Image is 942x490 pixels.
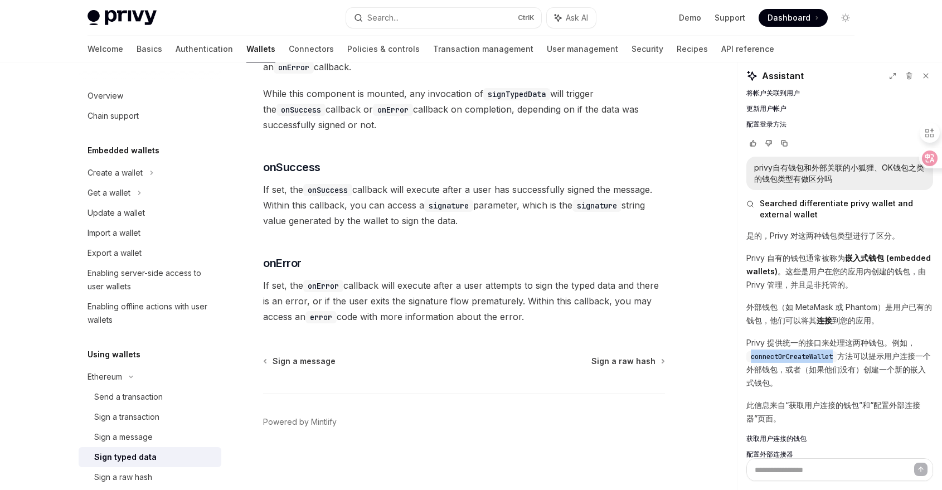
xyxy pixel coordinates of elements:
[305,311,337,323] code: error
[547,36,618,62] a: User management
[715,12,745,23] a: Support
[746,434,933,443] a: 获取用户连接的钱包
[347,36,420,62] a: Policies & controls
[88,36,123,62] a: Welcome
[88,89,123,103] div: Overview
[679,12,701,23] a: Demo
[746,104,786,113] span: 更新用户帐户
[79,263,221,297] a: Enabling server-side access to user wallets
[276,104,326,116] code: onSuccess
[632,36,663,62] a: Security
[751,352,833,361] span: connectOrCreateWallet
[88,10,157,26] img: light logo
[746,300,933,327] p: 外部钱包（如 MetaMask 或 Phantom）是用户已有的钱包，他们可以将其 到您的应用。
[303,184,352,196] code: onSuccess
[746,198,933,220] button: Searched differentiate privy wallet and external wallet
[94,470,152,484] div: Sign a raw hash
[88,166,143,179] div: Create a wallet
[572,200,621,212] code: signature
[424,200,473,212] code: signature
[94,450,157,464] div: Sign typed data
[746,399,933,425] p: 此信息来自“获取用户连接的钱包”和“配置外部连接器”页面。
[264,356,336,367] a: Sign a message
[677,36,708,62] a: Recipes
[746,120,933,129] a: 配置登录方法
[591,356,664,367] a: Sign a raw hash
[263,255,302,271] span: onError
[746,251,933,292] p: Privy 自有的钱包通常被称为 。这些是用户在您的应用内创建的钱包，由 Privy 管理，并且是非托管的。
[88,226,140,240] div: Import a wallet
[88,370,122,384] div: Ethereum
[79,86,221,106] a: Overview
[746,434,807,443] span: 获取用户连接的钱包
[746,89,800,98] span: 将帐户关联到用户
[367,11,399,25] div: Search...
[746,450,793,459] span: 配置外部连接器
[746,120,786,129] span: 配置登录方法
[746,450,933,459] a: 配置外部连接器
[88,109,139,123] div: Chain support
[263,86,665,133] span: While this component is mounted, any invocation of will trigger the callback or callback on compl...
[94,430,153,444] div: Sign a message
[760,198,933,220] span: Searched differentiate privy wallet and external wallet
[274,61,314,74] code: onError
[746,253,931,276] strong: 嵌入式钱包 (embedded wallets)
[137,36,162,62] a: Basics
[263,416,337,428] a: Powered by Mintlify
[94,410,159,424] div: Sign a transaction
[79,106,221,126] a: Chain support
[88,300,215,327] div: Enabling offline actions with user wallets
[176,36,233,62] a: Authentication
[79,427,221,447] a: Sign a message
[94,390,163,404] div: Send a transaction
[79,223,221,243] a: Import a wallet
[88,186,130,200] div: Get a wallet
[79,203,221,223] a: Update a wallet
[837,9,854,27] button: Toggle dark mode
[88,246,142,260] div: Export a wallet
[518,13,535,22] span: Ctrl K
[346,8,541,28] button: Search...CtrlK
[754,162,925,185] div: privy自有钱包和外部关联的小狐狸、OK钱包之类的钱包类型有做区分吗
[263,182,665,229] span: If set, the callback will execute after a user has successfully signed the message. Within this c...
[79,297,221,330] a: Enabling offline actions with user wallets
[759,9,828,27] a: Dashboard
[914,463,928,476] button: Send message
[246,36,275,62] a: Wallets
[79,243,221,263] a: Export a wallet
[433,36,533,62] a: Transaction management
[289,36,334,62] a: Connectors
[483,88,550,100] code: signTypedData
[817,316,832,325] strong: 连接
[373,104,413,116] code: onError
[79,387,221,407] a: Send a transaction
[88,206,145,220] div: Update a wallet
[303,280,343,292] code: onError
[79,407,221,427] a: Sign a transaction
[88,144,159,157] h5: Embedded wallets
[746,104,933,113] a: 更新用户帐户
[88,348,140,361] h5: Using wallets
[263,278,665,324] span: If set, the callback will execute after a user attempts to sign the typed data and there is an er...
[566,12,588,23] span: Ask AI
[762,69,804,83] span: Assistant
[79,447,221,467] a: Sign typed data
[273,356,336,367] span: Sign a message
[746,336,933,390] p: Privy 提供统一的接口来处理这两种钱包。例如， 方法可以提示用户连接一个外部钱包，或者（如果他们没有）创建一个新的嵌入式钱包。
[746,89,933,98] a: 将帐户关联到用户
[721,36,774,62] a: API reference
[746,229,933,242] p: 是的，Privy 对这两种钱包类型进行了区分。
[547,8,596,28] button: Ask AI
[768,12,810,23] span: Dashboard
[263,159,321,175] span: onSuccess
[591,356,655,367] span: Sign a raw hash
[79,467,221,487] a: Sign a raw hash
[88,266,215,293] div: Enabling server-side access to user wallets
